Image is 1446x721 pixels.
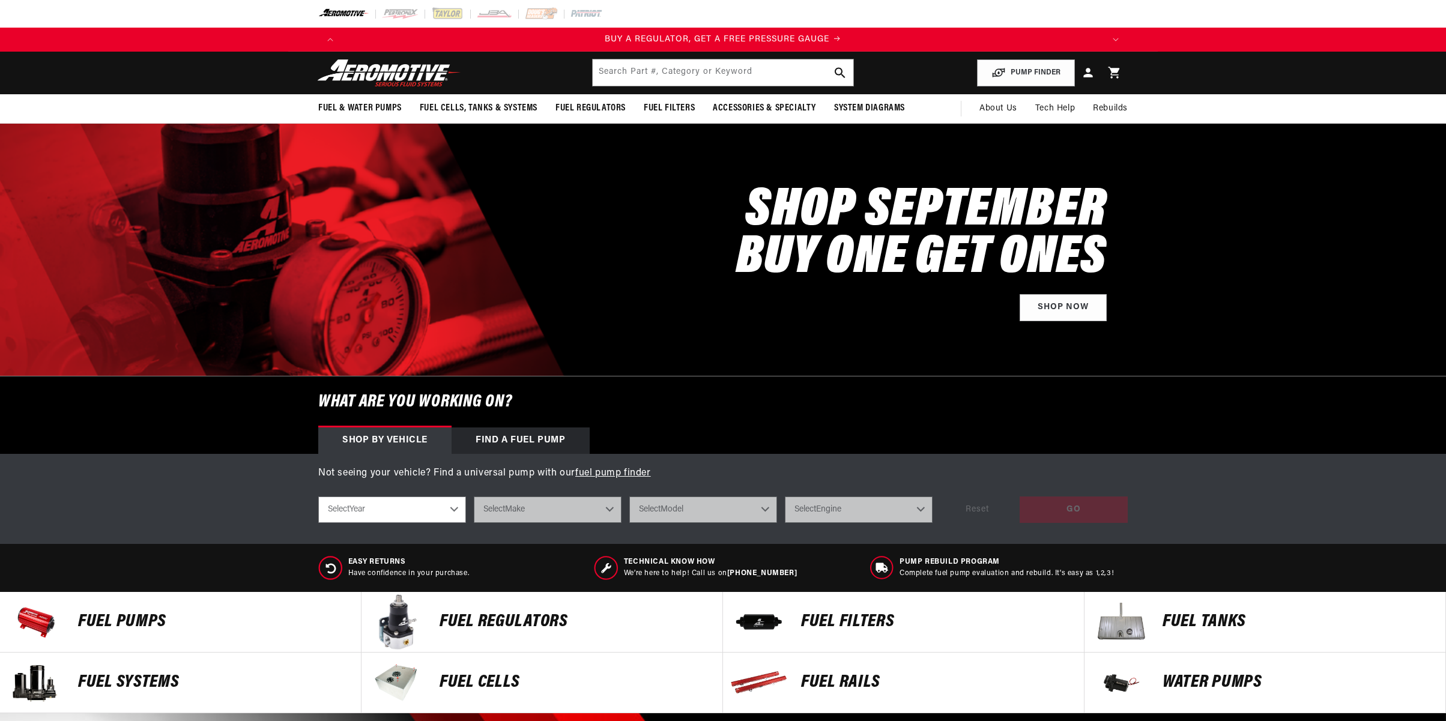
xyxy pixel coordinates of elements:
span: About Us [979,104,1017,113]
button: Translation missing: en.sections.announcements.next_announcement [1104,28,1128,52]
p: Fuel Systems [78,674,349,692]
select: Year [318,496,466,523]
p: FUEL FILTERS [801,613,1072,631]
span: Easy Returns [348,557,470,567]
span: Pump Rebuild program [900,557,1114,567]
p: FUEL Cells [440,674,710,692]
a: FUEL FILTERS FUEL FILTERS [723,592,1084,653]
a: FUEL Rails FUEL Rails [723,653,1084,713]
summary: Rebuilds [1084,94,1137,123]
span: Fuel & Water Pumps [318,102,402,115]
img: FUEL FILTERS [729,592,789,652]
h6: What are you working on? [288,376,1158,427]
select: Model [629,496,777,523]
p: FUEL REGULATORS [440,613,710,631]
summary: System Diagrams [825,94,914,122]
a: FUEL REGULATORS FUEL REGULATORS [361,592,723,653]
span: BUY A REGULATOR, GET A FREE PRESSURE GAUGE [605,35,829,44]
p: We’re here to help! Call us on [624,569,797,579]
img: Aeromotive [314,59,464,87]
div: Shop by vehicle [318,427,452,454]
img: FUEL Rails [729,653,789,713]
slideshow-component: Translation missing: en.sections.announcements.announcement_bar [288,28,1158,52]
p: Have confidence in your purchase. [348,569,470,579]
span: Accessories & Specialty [713,102,816,115]
summary: Fuel Filters [635,94,704,122]
span: Fuel Cells, Tanks & Systems [420,102,537,115]
span: System Diagrams [834,102,905,115]
span: Fuel Filters [644,102,695,115]
p: Fuel Pumps [78,613,349,631]
img: FUEL Cells [368,653,428,713]
a: Water Pumps Water Pumps [1084,653,1446,713]
a: FUEL Cells FUEL Cells [361,653,723,713]
img: Water Pumps [1091,653,1151,713]
button: PUMP FINDER [977,59,1075,86]
summary: Fuel Cells, Tanks & Systems [411,94,546,122]
summary: Fuel & Water Pumps [309,94,411,122]
a: Fuel Tanks Fuel Tanks [1084,592,1446,653]
input: Search by Part Number, Category or Keyword [593,59,853,86]
p: FUEL Rails [801,674,1072,692]
img: FUEL REGULATORS [368,592,428,652]
div: Find a Fuel Pump [452,427,590,454]
div: Announcement [342,33,1104,46]
img: Fuel Systems [6,653,66,713]
a: Shop Now [1020,294,1107,321]
span: Fuel Regulators [555,102,626,115]
p: Not seeing your vehicle? Find a universal pump with our [318,466,1128,481]
a: BUY A REGULATOR, GET A FREE PRESSURE GAUGE [342,33,1104,46]
a: About Us [970,94,1026,123]
summary: Accessories & Specialty [704,94,825,122]
summary: Tech Help [1026,94,1084,123]
p: Fuel Tanks [1163,613,1433,631]
select: Make [474,496,622,523]
summary: Fuel Regulators [546,94,635,122]
a: fuel pump finder [575,468,651,478]
span: Tech Help [1035,102,1075,115]
p: Water Pumps [1163,674,1433,692]
a: [PHONE_NUMBER] [727,570,797,577]
img: Fuel Pumps [6,592,66,652]
p: Complete fuel pump evaluation and rebuild. It's easy as 1,2,3! [900,569,1114,579]
span: Technical Know How [624,557,797,567]
h2: SHOP SEPTEMBER BUY ONE GET ONES [736,188,1107,283]
div: 1 of 4 [342,33,1104,46]
span: Rebuilds [1093,102,1128,115]
img: Fuel Tanks [1091,592,1151,652]
button: search button [827,59,853,86]
button: Translation missing: en.sections.announcements.previous_announcement [318,28,342,52]
select: Engine [785,496,933,523]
